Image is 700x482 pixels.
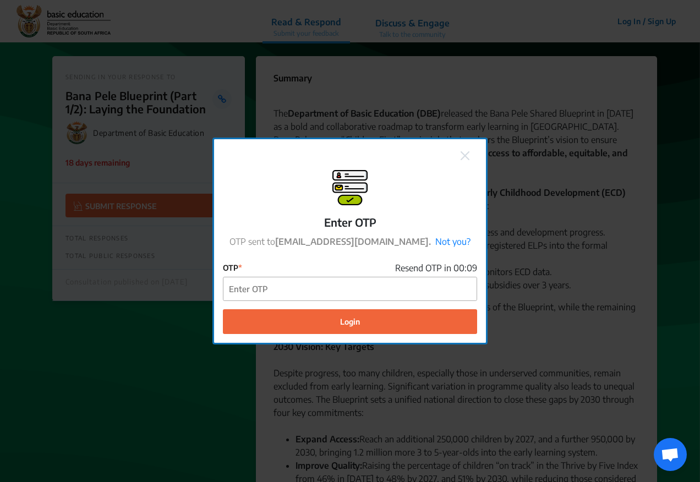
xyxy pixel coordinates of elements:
span: Resend OTP in 00:09 [395,261,477,275]
div: Open chat [654,438,687,471]
button: Login [223,309,477,334]
label: OTP [223,262,242,273]
span: Login [340,316,360,327]
img: signup-modal.png [332,170,368,205]
a: Not you? [435,236,471,247]
img: close.png [461,151,469,160]
strong: [EMAIL_ADDRESS][DOMAIN_NAME]. [275,236,431,247]
p: Enter OTP [324,214,376,231]
p: OTP sent to [229,235,471,248]
input: Enter OTP [223,277,477,301]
